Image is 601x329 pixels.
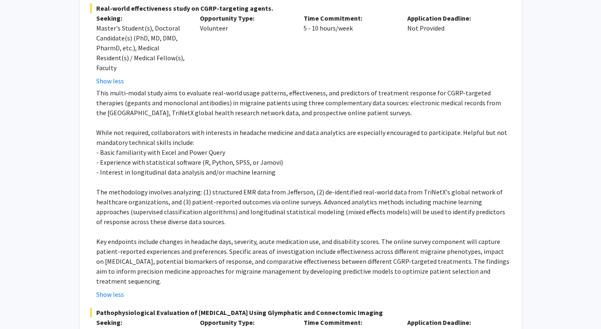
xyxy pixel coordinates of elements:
[96,289,124,299] button: Show less
[304,13,395,23] p: Time Commitment:
[96,187,511,227] p: The methodology involves analyzing: (1) structured EMR data from Jefferson, (2) de-identified rea...
[6,292,35,323] iframe: Chat
[96,128,511,147] p: While not required, collaborators with interests in headache medicine and data analytics are espe...
[304,317,395,327] p: Time Commitment:
[96,237,511,286] p: Key endpoints include changes in headache days, severity, acute medication use, and disability sc...
[90,3,511,13] span: Real-world effectiveness study on CGRP-targeting agents.
[200,317,291,327] p: Opportunity Type:
[90,308,511,317] span: Pathophysiological Evaluation of [MEDICAL_DATA] Using Glymphatic and Connectomic Imaging
[96,76,124,86] button: Show less
[401,13,505,86] div: Not Provided
[96,157,511,167] p: - Experience with statistical software (R, Python, SPSS, or Jamovi)
[200,13,291,23] p: Opportunity Type:
[96,23,188,73] div: Master's Student(s), Doctoral Candidate(s) (PhD, MD, DMD, PharmD, etc.), Medical Resident(s) / Me...
[297,13,401,86] div: 5 - 10 hours/week
[96,317,188,327] p: Seeking:
[407,317,499,327] p: Application Deadline:
[96,13,188,23] p: Seeking:
[96,167,511,177] p: - Interest in longitudinal data analysis and/or machine learning
[407,13,499,23] p: Application Deadline:
[96,88,511,118] p: This multi-modal study aims to evaluate real-world usage patterns, effectiveness, and predictors ...
[194,13,297,86] div: Volunteer
[96,147,511,157] p: - Basic familiarity with Excel and Power Query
